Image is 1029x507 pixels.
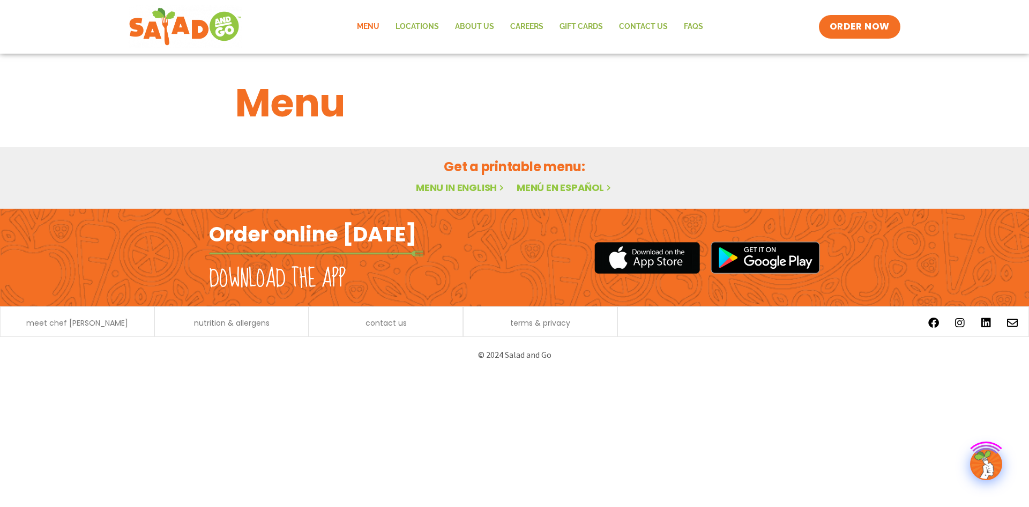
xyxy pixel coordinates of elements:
[510,319,570,327] a: terms & privacy
[129,5,242,48] img: new-SAG-logo-768×292
[594,240,700,275] img: appstore
[194,319,270,327] a: nutrition & allergens
[349,14,711,39] nav: Menu
[447,14,502,39] a: About Us
[830,20,890,33] span: ORDER NOW
[387,14,447,39] a: Locations
[819,15,900,39] a: ORDER NOW
[517,181,613,194] a: Menú en español
[502,14,551,39] a: Careers
[26,319,128,327] a: meet chef [PERSON_NAME]
[235,157,794,176] h2: Get a printable menu:
[416,181,506,194] a: Menu in English
[214,348,815,362] p: © 2024 Salad and Go
[711,241,820,274] img: google_play
[366,319,407,327] a: contact us
[209,264,346,294] h2: Download the app
[209,251,423,256] img: fork
[349,14,387,39] a: Menu
[551,14,611,39] a: GIFT CARDS
[235,74,794,132] h1: Menu
[611,14,676,39] a: Contact Us
[209,221,416,247] h2: Order online [DATE]
[676,14,711,39] a: FAQs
